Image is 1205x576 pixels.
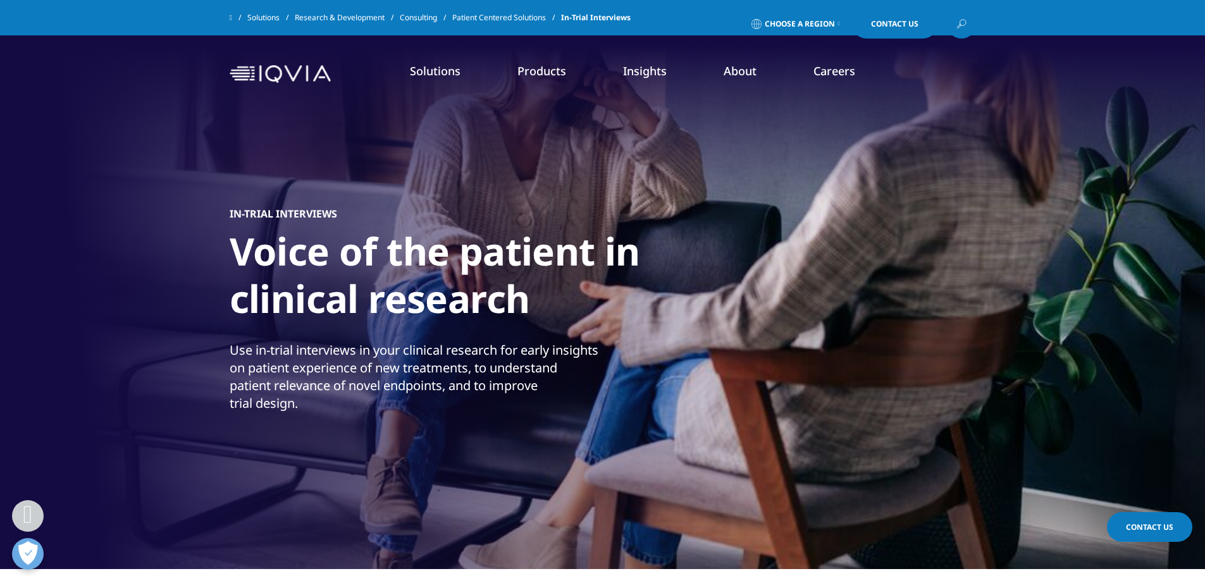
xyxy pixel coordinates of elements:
[871,20,918,28] span: Contact Us
[410,63,460,78] a: Solutions
[1126,522,1173,532] span: Contact Us
[230,228,704,330] h1: Voice of the patient in clinical research
[517,63,566,78] a: Products
[623,63,667,78] a: Insights
[813,63,855,78] a: Careers
[230,207,337,220] h5: IN-TRIAL INTERVIEWS
[724,63,757,78] a: About
[230,341,600,412] div: Use in-trial interviews in your clinical research for early insights on patient experience of new...
[12,538,44,570] button: Ouvrir le centre de préférences
[852,9,937,39] a: Contact Us
[336,44,976,104] nav: Primary
[1107,512,1192,542] a: Contact Us
[230,65,331,83] img: IQVIA Healthcare Information Technology and Pharma Clinical Research Company
[765,19,835,29] span: Choose a Region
